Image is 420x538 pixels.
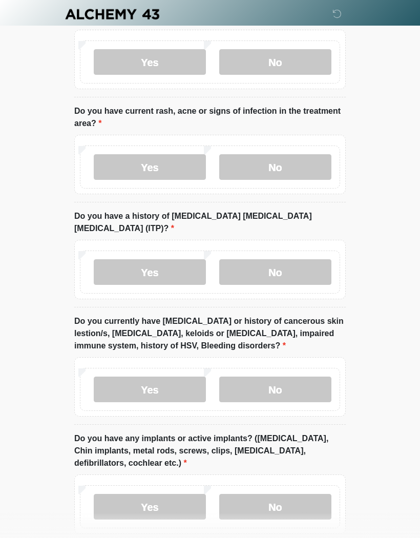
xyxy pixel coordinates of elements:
label: Yes [94,154,206,180]
img: Alchemy 43 Logo [64,8,160,20]
label: No [219,49,331,75]
label: Yes [94,377,206,402]
label: Do you have any implants or active implants? ([MEDICAL_DATA], Chin implants, metal rods, screws, ... [74,432,346,469]
label: No [219,494,331,520]
label: Do you have current rash, acne or signs of infection in the treatment area? [74,105,346,130]
label: No [219,154,331,180]
label: Do you currently have [MEDICAL_DATA] or history of cancerous skin lestion/s, [MEDICAL_DATA], kelo... [74,315,346,352]
label: Do you have a history of [MEDICAL_DATA] [MEDICAL_DATA] [MEDICAL_DATA] (ITP)? [74,210,346,235]
label: No [219,259,331,285]
label: Yes [94,259,206,285]
label: No [219,377,331,402]
label: Yes [94,49,206,75]
label: Yes [94,494,206,520]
